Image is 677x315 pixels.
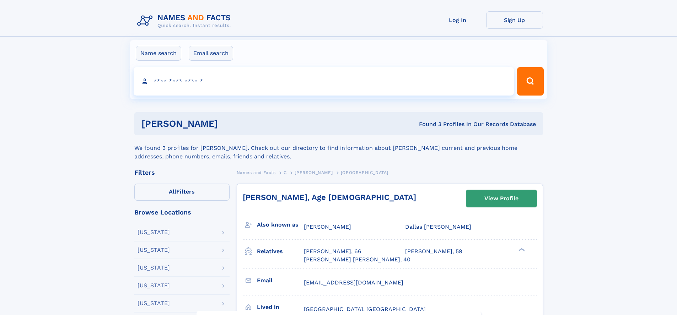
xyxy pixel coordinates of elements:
[304,306,426,313] span: [GEOGRAPHIC_DATA], [GEOGRAPHIC_DATA]
[341,170,388,175] span: [GEOGRAPHIC_DATA]
[517,248,525,252] div: ❯
[486,11,543,29] a: Sign Up
[405,248,462,255] a: [PERSON_NAME], 59
[284,170,287,175] span: C
[134,11,237,31] img: Logo Names and Facts
[134,135,543,161] div: We found 3 profiles for [PERSON_NAME]. Check out our directory to find information about [PERSON_...
[295,168,333,177] a: [PERSON_NAME]
[257,245,304,257] h3: Relatives
[136,46,181,61] label: Name search
[138,265,170,271] div: [US_STATE]
[138,300,170,306] div: [US_STATE]
[138,229,170,235] div: [US_STATE]
[318,120,536,128] div: Found 3 Profiles In Our Records Database
[134,209,230,216] div: Browse Locations
[138,283,170,288] div: [US_STATE]
[257,275,304,287] h3: Email
[243,193,416,202] a: [PERSON_NAME], Age [DEMOGRAPHIC_DATA]
[429,11,486,29] a: Log In
[304,248,361,255] a: [PERSON_NAME], 66
[169,188,176,195] span: All
[304,279,403,286] span: [EMAIL_ADDRESS][DOMAIN_NAME]
[484,190,519,207] div: View Profile
[295,170,333,175] span: [PERSON_NAME]
[134,169,230,176] div: Filters
[134,67,514,96] input: search input
[257,219,304,231] h3: Also known as
[304,223,351,230] span: [PERSON_NAME]
[517,67,543,96] button: Search Button
[141,119,318,128] h1: [PERSON_NAME]
[405,223,471,230] span: Dallas [PERSON_NAME]
[189,46,233,61] label: Email search
[138,247,170,253] div: [US_STATE]
[237,168,276,177] a: Names and Facts
[284,168,287,177] a: C
[134,184,230,201] label: Filters
[466,190,537,207] a: View Profile
[304,256,410,264] a: [PERSON_NAME] [PERSON_NAME], 40
[257,301,304,313] h3: Lived in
